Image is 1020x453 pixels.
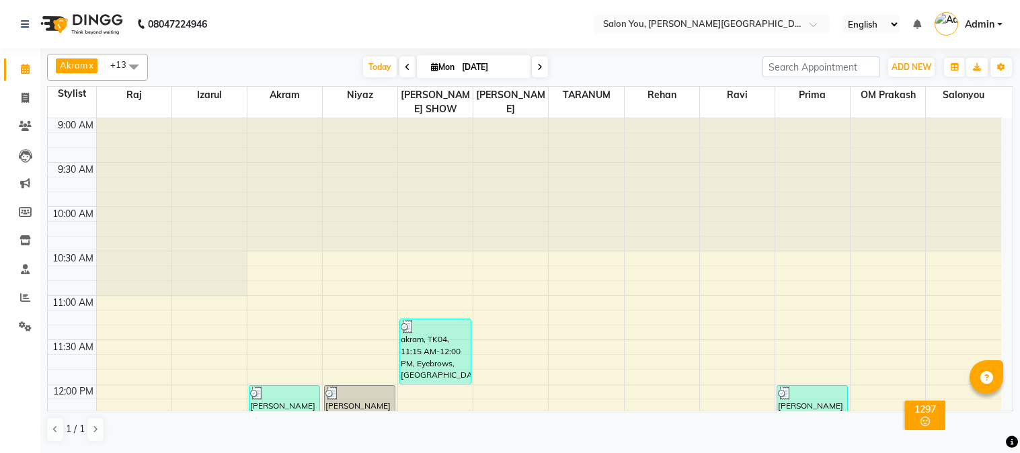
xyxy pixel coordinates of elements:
[55,118,96,132] div: 9:00 AM
[775,87,850,104] span: prima
[762,56,880,77] input: Search Appointment
[60,60,87,71] span: Akram
[48,87,96,101] div: Stylist
[325,386,395,451] div: [PERSON_NAME] Bblunt, TK01, 12:00 PM-12:45 PM, Root Deep Hair Fall Treatment
[66,422,85,436] span: 1 / 1
[363,56,397,77] span: Today
[964,399,1007,440] iframe: chat widget
[888,58,935,77] button: ADD NEW
[247,87,322,104] span: Akram
[323,87,397,104] span: Niyaz
[851,87,925,104] span: OM Prakash
[50,384,96,399] div: 12:00 PM
[50,251,96,265] div: 10:30 AM
[398,87,473,118] span: [PERSON_NAME] SHOW
[625,87,699,104] span: rehan
[87,60,93,71] a: x
[172,87,247,104] span: Izarul
[700,87,775,104] span: ravi
[892,62,931,72] span: ADD NEW
[926,87,1001,104] span: salonyou
[110,59,136,70] span: +13
[34,5,126,43] img: logo
[428,62,458,72] span: Mon
[55,163,96,177] div: 9:30 AM
[249,386,319,451] div: [PERSON_NAME] Bblunt, TK01, 12:00 PM-12:45 PM, Root Deep Hair Fall Treatment
[965,17,994,32] span: Admin
[908,403,943,415] div: 1297
[50,340,96,354] div: 11:30 AM
[148,5,207,43] b: 08047224946
[400,319,470,384] div: akram, TK04, 11:15 AM-12:00 PM, Eyebrows,[GEOGRAPHIC_DATA],[GEOGRAPHIC_DATA]
[549,87,623,104] span: TARANUM
[935,12,958,36] img: Admin
[473,87,548,118] span: [PERSON_NAME]
[50,296,96,310] div: 11:00 AM
[777,386,847,451] div: [PERSON_NAME] Bblunt, TK01, 12:00 PM-12:45 PM, Root Deep Hair Fall Treatment
[97,87,171,104] span: raj
[458,57,525,77] input: 2025-09-01
[50,207,96,221] div: 10:00 AM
